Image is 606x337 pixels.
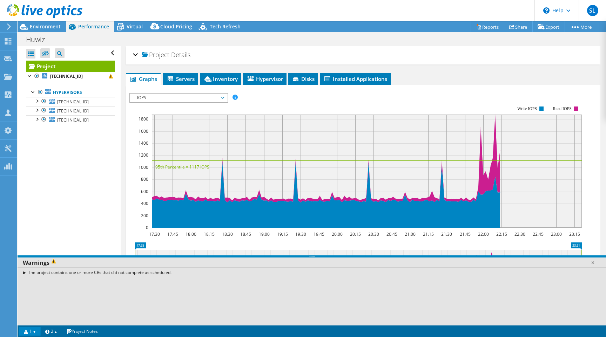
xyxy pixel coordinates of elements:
h1: Huwiz [23,36,56,43]
b: [TECHNICAL_ID] [50,73,83,79]
span: Environment [30,23,61,30]
div: The project contains one or more CRs that did not complete as scheduled. [18,267,606,277]
a: Hypervisors [26,88,115,97]
a: Project [26,61,115,72]
text: 19:15 [277,231,288,237]
a: 1 [19,327,41,336]
text: 21:30 [441,231,452,237]
text: 21:45 [459,231,470,237]
a: Export [532,21,565,32]
a: 2 [40,327,62,336]
span: Details [171,50,190,59]
div: Warnings [18,257,606,268]
a: Project Notes [62,327,103,336]
text: 22:45 [532,231,543,237]
text: 23:15 [569,231,580,237]
text: 1800 [139,116,148,122]
text: 19:45 [313,231,324,237]
text: 21:00 [404,231,415,237]
text: 20:45 [386,231,397,237]
span: Cloud Pricing [160,23,192,30]
text: 22:15 [496,231,507,237]
span: Installed Applications [323,75,387,82]
text: 200 [141,213,148,219]
svg: \n [543,7,550,14]
a: More [565,21,597,32]
text: 17:30 [149,231,160,237]
a: [TECHNICAL_ID] [26,97,115,106]
a: Share [504,21,533,32]
text: 0 [146,225,148,231]
text: 1200 [139,152,148,158]
text: 18:00 [185,231,196,237]
a: [TECHNICAL_ID] [26,106,115,115]
text: 23:00 [551,231,561,237]
span: Virtual [127,23,143,30]
span: Performance [78,23,109,30]
a: Reports [471,21,504,32]
span: Graphs [129,75,157,82]
text: 800 [141,176,148,182]
span: Servers [167,75,195,82]
span: Disks [292,75,315,82]
span: Tech Refresh [210,23,241,30]
text: 17:45 [167,231,178,237]
text: 18:30 [222,231,233,237]
text: 18:15 [203,231,214,237]
span: [TECHNICAL_ID] [57,117,89,123]
text: 19:30 [295,231,306,237]
text: 22:30 [514,231,525,237]
text: 21:15 [423,231,433,237]
text: 95th Percentile = 1117 IOPS [155,164,209,170]
a: [TECHNICAL_ID] [26,72,115,81]
a: [TECHNICAL_ID] [26,115,115,124]
text: 600 [141,188,148,194]
text: 22:00 [478,231,489,237]
text: Read IOPS [553,106,572,111]
text: 1600 [139,128,148,134]
text: 1000 [139,164,148,170]
text: Write IOPS [517,106,537,111]
span: Inventory [203,75,238,82]
span: Project [142,51,169,59]
span: Hypervisor [247,75,283,82]
text: 20:00 [331,231,342,237]
text: 20:30 [368,231,379,237]
text: 18:45 [240,231,251,237]
span: [TECHNICAL_ID] [57,108,89,114]
text: 1400 [139,140,148,146]
span: [TECHNICAL_ID] [57,99,89,105]
text: 400 [141,200,148,206]
text: 19:00 [258,231,269,237]
text: 20:15 [350,231,361,237]
span: IOPS [134,94,224,102]
span: SL [587,5,598,16]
